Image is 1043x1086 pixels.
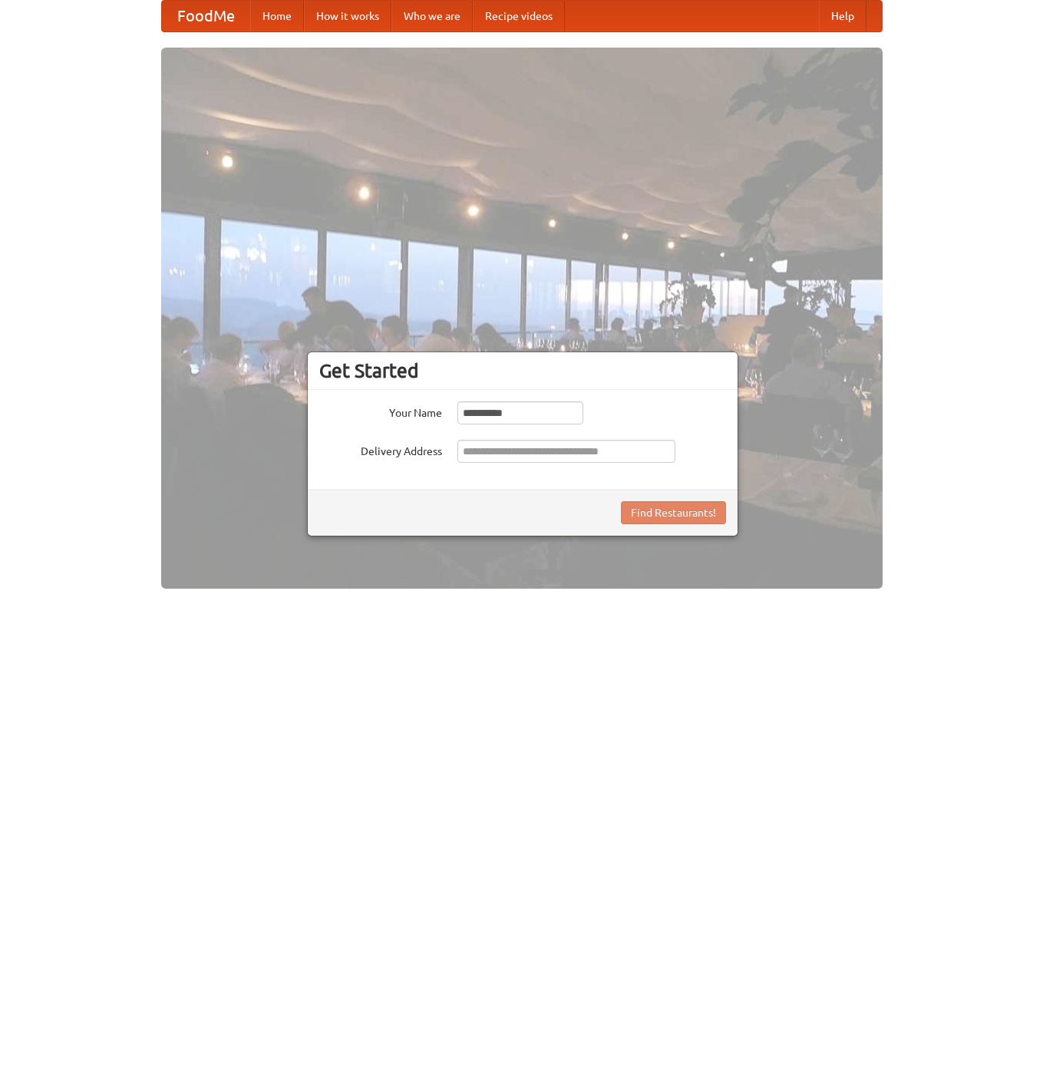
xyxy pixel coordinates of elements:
[319,359,726,382] h3: Get Started
[819,1,866,31] a: Help
[473,1,565,31] a: Recipe videos
[162,1,250,31] a: FoodMe
[391,1,473,31] a: Who we are
[319,440,442,459] label: Delivery Address
[250,1,304,31] a: Home
[319,401,442,421] label: Your Name
[304,1,391,31] a: How it works
[621,501,726,524] button: Find Restaurants!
